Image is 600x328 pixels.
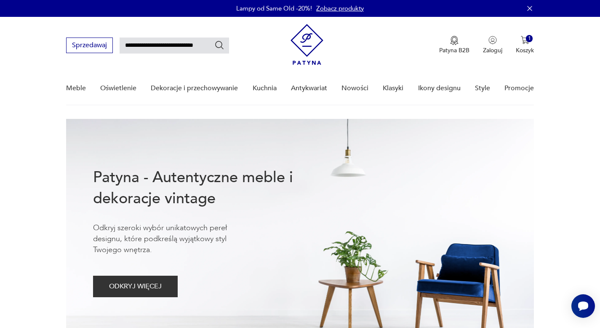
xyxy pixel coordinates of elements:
[483,46,502,54] p: Zaloguj
[253,72,277,105] a: Kuchnia
[516,36,534,54] button: 1Koszyk
[521,36,529,44] img: Ikona koszyka
[93,284,178,290] a: ODKRYJ WIĘCEJ
[100,72,136,105] a: Oświetlenie
[291,24,323,65] img: Patyna - sklep z meblami i dekoracjami vintage
[450,36,459,45] img: Ikona medalu
[291,72,327,105] a: Antykwariat
[483,36,502,54] button: Zaloguj
[151,72,238,105] a: Dekoracje i przechowywanie
[418,72,461,105] a: Ikony designu
[439,46,469,54] p: Patyna B2B
[93,223,253,255] p: Odkryj szeroki wybór unikatowych pereł designu, które podkreślą wyjątkowy styl Twojego wnętrza.
[516,46,534,54] p: Koszyk
[439,36,469,54] button: Patyna B2B
[383,72,403,105] a: Klasyki
[236,4,312,13] p: Lampy od Same Old -20%!
[341,72,368,105] a: Nowości
[526,35,533,42] div: 1
[93,276,178,297] button: ODKRYJ WIĘCEJ
[571,294,595,318] iframe: Smartsupp widget button
[66,43,113,49] a: Sprzedawaj
[488,36,497,44] img: Ikonka użytkownika
[475,72,490,105] a: Style
[504,72,534,105] a: Promocje
[66,72,86,105] a: Meble
[93,167,320,209] h1: Patyna - Autentyczne meble i dekoracje vintage
[439,36,469,54] a: Ikona medaluPatyna B2B
[316,4,364,13] a: Zobacz produkty
[214,40,224,50] button: Szukaj
[66,38,113,53] button: Sprzedawaj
